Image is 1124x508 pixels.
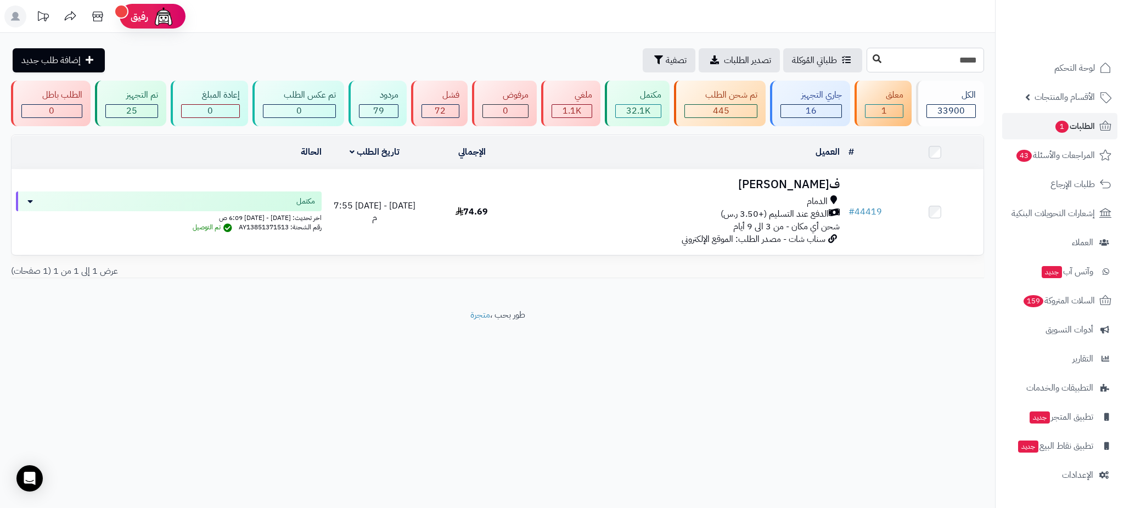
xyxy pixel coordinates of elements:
button: تصفية [643,48,695,72]
span: 0 [207,104,213,117]
div: 0 [483,105,529,117]
span: التطبيقات والخدمات [1026,380,1093,396]
span: 445 [713,104,729,117]
a: التقارير [1002,346,1117,372]
div: مرفوض [482,89,529,101]
span: 1 [1055,121,1069,133]
span: الدمام [807,195,828,208]
a: السلات المتروكة159 [1002,287,1117,314]
a: تم التجهيز 25 [93,81,168,126]
span: # [848,205,855,218]
div: عرض 1 إلى 1 من 1 (1 صفحات) [3,265,498,278]
a: وآتس آبجديد [1002,258,1117,285]
span: 0 [296,104,302,117]
span: الإعدادات [1062,467,1093,483]
a: الإجمالي [458,145,486,159]
a: مرفوض 0 [470,81,539,126]
span: أدوات التسويق [1046,322,1093,337]
div: اخر تحديث: [DATE] - [DATE] 6:09 ص [16,211,322,223]
span: 16 [806,104,817,117]
span: رقم الشحنة: AY13851371513 [239,222,322,232]
a: تم شحن الطلب 445 [672,81,768,126]
a: لوحة التحكم [1002,55,1117,81]
div: جاري التجهيز [780,89,842,101]
span: تصدير الطلبات [724,54,771,67]
a: العميل [816,145,840,159]
div: تم التجهيز [105,89,158,101]
div: مردود [359,89,398,101]
a: مردود 79 [346,81,409,126]
span: 32.1K [626,104,650,117]
a: تطبيق نقاط البيعجديد [1002,433,1117,459]
div: Open Intercom Messenger [16,465,43,492]
span: العملاء [1072,235,1093,250]
div: 72 [422,105,459,117]
span: جديد [1030,411,1050,424]
div: 0 [182,105,239,117]
span: 74.69 [456,205,488,218]
div: 25 [106,105,158,117]
div: 79 [359,105,398,117]
span: 0 [503,104,508,117]
a: الحالة [301,145,322,159]
a: تحديثات المنصة [29,5,57,30]
span: الدفع عند التسليم (+3.50 ر.س) [721,208,829,221]
span: 43 [1016,150,1032,162]
a: ملغي 1.1K [539,81,603,126]
span: تصفية [666,54,687,67]
a: متجرة [470,308,490,321]
a: المراجعات والأسئلة43 [1002,142,1117,168]
a: مكتمل 32.1K [603,81,672,126]
div: إعادة المبلغ [181,89,240,101]
span: وآتس آب [1041,264,1093,279]
a: تم عكس الطلب 0 [250,81,346,126]
span: جديد [1018,441,1038,453]
span: التقارير [1072,351,1093,366]
span: 79 [373,104,384,117]
div: تم شحن الطلب [684,89,757,101]
a: الإعدادات [1002,462,1117,488]
span: تم التوصيل [193,222,235,232]
a: أدوات التسويق [1002,317,1117,343]
span: 0 [49,104,54,117]
a: طلباتي المُوكلة [783,48,862,72]
a: التطبيقات والخدمات [1002,375,1117,401]
div: 32144 [616,105,661,117]
span: شحن أي مكان - من 3 الى 9 أيام [733,220,840,233]
a: إشعارات التحويلات البنكية [1002,200,1117,227]
span: 33900 [937,104,965,117]
span: طلباتي المُوكلة [792,54,837,67]
div: 1118 [552,105,592,117]
div: 0 [263,105,335,117]
span: سناب شات - مصدر الطلب: الموقع الإلكتروني [682,233,825,246]
span: طلبات الإرجاع [1050,177,1095,192]
span: 159 [1024,295,1043,307]
div: 0 [22,105,82,117]
div: 16 [781,105,841,117]
span: السلات المتروكة [1022,293,1095,308]
span: إشعارات التحويلات البنكية [1011,206,1095,221]
span: مكتمل [296,196,315,207]
a: إضافة طلب جديد [13,48,105,72]
a: إعادة المبلغ 0 [168,81,250,126]
div: معلق [865,89,903,101]
span: جديد [1042,266,1062,278]
a: تطبيق المتجرجديد [1002,404,1117,430]
img: ai-face.png [153,5,175,27]
a: العملاء [1002,229,1117,256]
span: تطبيق نقاط البيع [1017,438,1093,454]
div: ملغي [552,89,592,101]
span: إضافة طلب جديد [21,54,81,67]
span: 1 [881,104,887,117]
div: 1 [866,105,903,117]
span: 25 [126,104,137,117]
span: لوحة التحكم [1054,60,1095,76]
a: الكل33900 [914,81,986,126]
a: معلق 1 [852,81,914,126]
img: logo-2.png [1049,31,1114,54]
div: الطلب باطل [21,89,82,101]
span: 72 [435,104,446,117]
a: تاريخ الطلب [350,145,400,159]
a: الطلب باطل 0 [9,81,93,126]
a: الطلبات1 [1002,113,1117,139]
